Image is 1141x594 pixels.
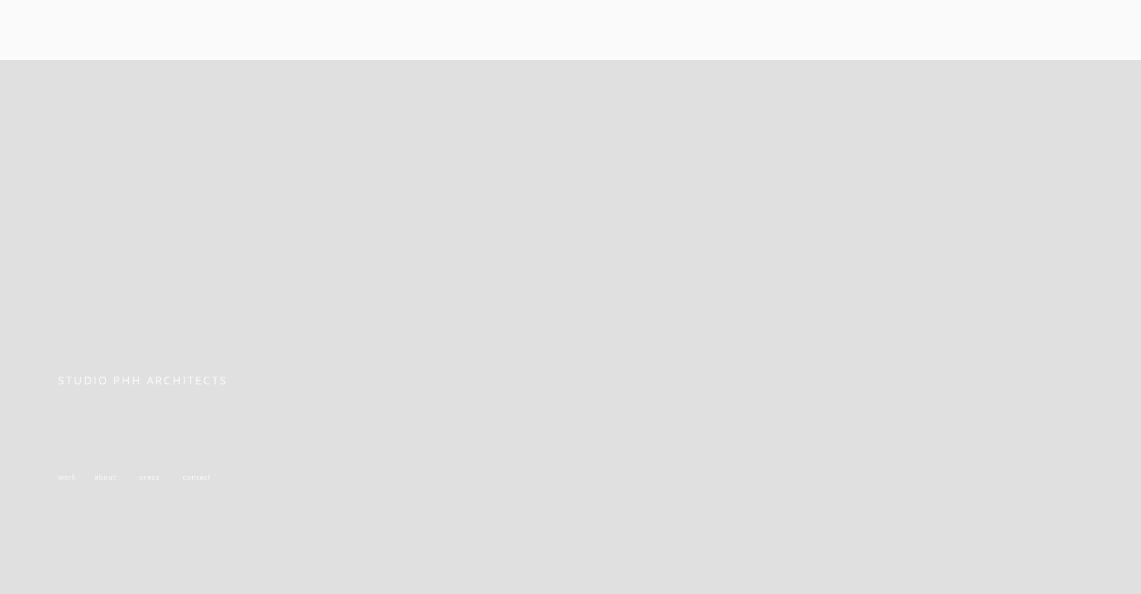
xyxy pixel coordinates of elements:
[58,472,76,481] a: work
[95,472,116,481] a: about
[183,472,211,481] a: contact
[139,472,160,481] a: press
[58,372,228,387] span: STUDIO PHH ARCHITECTS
